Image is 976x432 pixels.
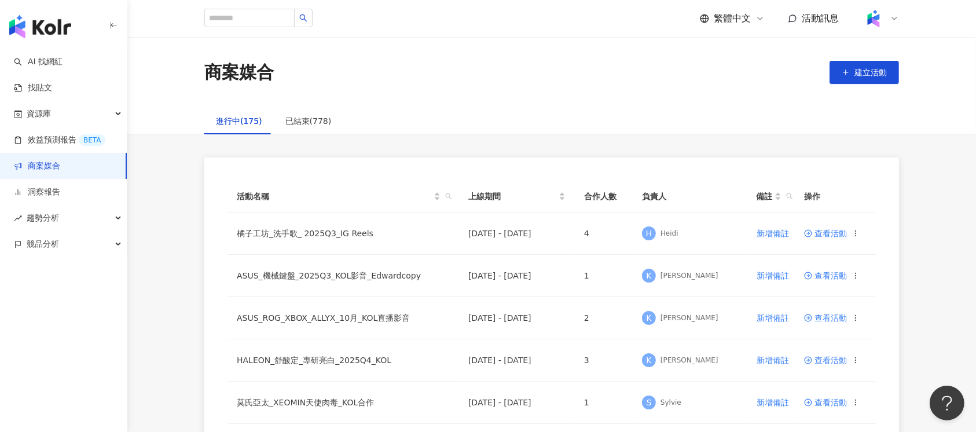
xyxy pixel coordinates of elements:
button: 新增備註 [756,264,790,287]
td: ASUS_機械鍵盤_2025Q3_KOL影音_Edwardcopy [228,255,459,297]
td: [DATE] - [DATE] [459,339,575,382]
span: K [646,312,651,324]
div: Heidi [661,229,678,239]
td: HALEON_舒酸定_專研亮白_2025Q4_KOL [228,339,459,382]
span: 新增備註 [757,229,789,238]
td: 2 [575,297,633,339]
a: 查看活動 [804,272,847,280]
img: Kolr%20app%20icon%20%281%29.png [863,8,885,30]
a: 查看活動 [804,229,847,237]
span: 繁體中文 [714,12,751,25]
th: 上線期間 [459,181,575,213]
a: 效益預測報告BETA [14,134,105,146]
td: 橘子工坊_洗手歌_ 2025Q3_IG Reels [228,213,459,255]
td: ASUS_ROG_XBOX_ALLYX_10月_KOL直播影音 [228,297,459,339]
span: K [646,269,651,282]
button: 新增備註 [756,391,790,414]
span: 新增備註 [757,313,789,323]
td: 1 [575,255,633,297]
a: 查看活動 [804,356,847,364]
span: search [786,193,793,200]
div: 進行中(175) [216,115,262,127]
img: logo [9,15,71,38]
span: 資源庫 [27,101,51,127]
span: 趨勢分析 [27,205,59,231]
div: [PERSON_NAME] [661,271,718,281]
td: 3 [575,339,633,382]
td: [DATE] - [DATE] [459,297,575,339]
a: 商案媒合 [14,160,60,172]
th: 合作人數 [575,181,633,213]
iframe: Help Scout Beacon - Open [930,386,964,420]
span: search [443,188,454,205]
span: H [646,227,652,240]
td: [DATE] - [DATE] [459,213,575,255]
span: 新增備註 [757,398,789,407]
span: search [784,188,795,205]
button: 建立活動 [830,61,899,84]
span: search [445,193,452,200]
span: 活動名稱 [237,190,431,203]
a: 查看活動 [804,314,847,322]
td: [DATE] - [DATE] [459,255,575,297]
th: 負責人 [633,181,747,213]
a: 找貼文 [14,82,52,94]
span: 上線期間 [468,190,556,203]
span: 備註 [756,190,772,203]
td: [DATE] - [DATE] [459,382,575,424]
span: rise [14,214,22,222]
span: 新增備註 [757,356,789,365]
div: [PERSON_NAME] [661,313,718,323]
a: 查看活動 [804,398,847,407]
button: 新增備註 [756,349,790,372]
div: Sylvie [661,398,681,408]
a: searchAI 找網紅 [14,56,63,68]
div: 已結束(778) [285,115,332,127]
button: 新增備註 [756,306,790,330]
div: 商案媒合 [204,60,274,85]
span: search [299,14,307,22]
span: 新增備註 [757,271,789,280]
td: 1 [575,382,633,424]
td: 4 [575,213,633,255]
span: 競品分析 [27,231,59,257]
span: K [646,354,651,367]
td: 莫氏亞太_XEOMIN天使肉毒_KOL合作 [228,382,459,424]
button: 新增備註 [756,222,790,245]
span: S [647,396,652,409]
span: 建立活動 [854,68,887,77]
th: 操作 [795,181,876,213]
span: 活動訊息 [802,13,839,24]
th: 活動名稱 [228,181,459,213]
a: 洞察報告 [14,186,60,198]
div: [PERSON_NAME] [661,356,718,365]
th: 備註 [747,181,800,213]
